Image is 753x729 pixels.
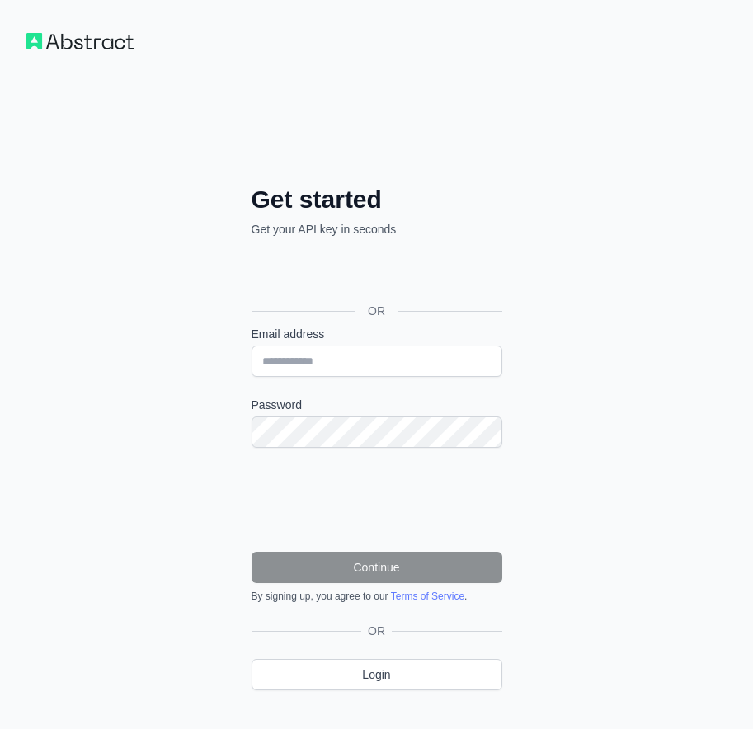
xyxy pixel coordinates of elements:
[252,221,502,238] p: Get your API key in seconds
[252,590,502,603] div: By signing up, you agree to our .
[361,623,392,639] span: OR
[252,185,502,214] h2: Get started
[252,552,502,583] button: Continue
[252,326,502,342] label: Email address
[252,659,502,690] a: Login
[252,468,502,532] iframe: reCAPTCHA
[391,590,464,602] a: Terms of Service
[355,303,398,319] span: OR
[26,33,134,49] img: Workflow
[252,397,502,413] label: Password
[243,256,507,292] iframe: Sign in with Google Button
